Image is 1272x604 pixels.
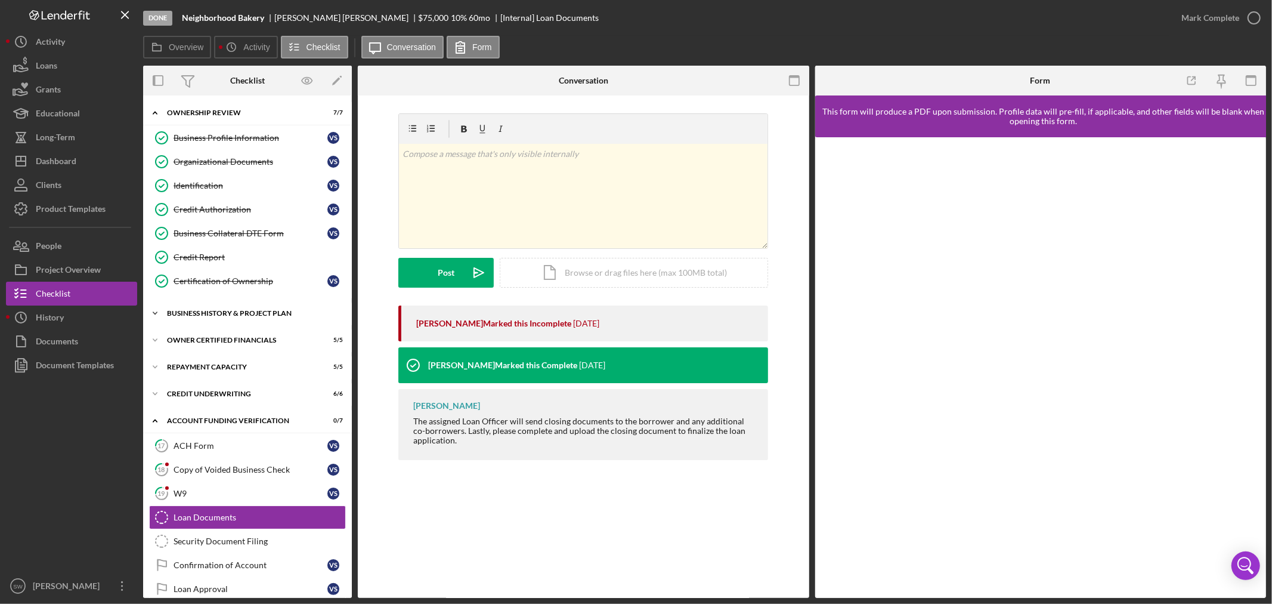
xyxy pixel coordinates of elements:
button: Activity [214,36,277,58]
a: Certification of OwnershipVS [149,269,346,293]
div: Credit Report [174,252,345,262]
div: [PERSON_NAME] [PERSON_NAME] [274,13,419,23]
label: Form [472,42,492,52]
div: 6 / 6 [321,390,343,397]
a: Loan Documents [149,506,346,529]
a: Business Profile InformationVS [149,126,346,150]
div: Security Document Filing [174,537,345,546]
div: V S [327,132,339,144]
button: Conversation [361,36,444,58]
a: Business Collateral DTE FormVS [149,221,346,245]
div: Checklist [230,76,265,85]
label: Activity [243,42,270,52]
div: Account Funding Verification [167,417,313,424]
a: Credit AuthorizationVS [149,198,346,221]
div: 5 / 5 [321,363,343,371]
div: 7 / 7 [321,109,343,116]
div: Open Intercom Messenger [1231,551,1260,580]
div: [PERSON_NAME] Marked this Incomplete [416,319,571,328]
div: [Internal] Loan Documents [500,13,599,23]
div: 60 mo [469,13,490,23]
div: Conversation [559,76,608,85]
div: V S [327,464,339,476]
div: Copy of Voided Business Check [174,465,327,474]
div: V S [327,180,339,192]
a: Organizational DocumentsVS [149,150,346,174]
div: Certification of Ownership [174,276,327,286]
div: [PERSON_NAME] [30,574,107,601]
div: Loan Documents [174,513,345,522]
div: V S [327,227,339,239]
label: Conversation [387,42,437,52]
a: Security Document Filing [149,529,346,553]
div: Business History & Project Plan [167,310,337,317]
div: Identification [174,181,327,190]
b: Neighborhood Bakery [182,13,264,23]
div: V S [327,204,339,215]
div: Business Profile Information [174,133,327,143]
label: Checklist [307,42,341,52]
time: 2024-09-26 18:00 [579,360,605,370]
a: Credit Report [149,245,346,269]
div: Done [143,11,172,26]
a: 19W9VS [149,482,346,506]
button: Overview [143,36,211,58]
div: Post [438,258,454,288]
button: SW[PERSON_NAME] [6,574,137,598]
div: Loan Approval [174,584,327,594]
div: V S [327,275,339,287]
div: Business Collateral DTE Form [174,229,327,238]
div: Repayment Capacity [167,363,313,371]
div: ACH Form [174,441,327,451]
div: V S [327,559,339,571]
button: Checklist [281,36,348,58]
div: Credit Underwriting [167,390,313,397]
a: Confirmation of AccountVS [149,553,346,577]
div: 0 / 7 [321,417,343,424]
div: Organizational Documents [174,157,327,167]
div: Credit Authorization [174,205,327,214]
div: W9 [174,489,327,498]
div: Confirmation of Account [174,560,327,570]
a: 17ACH FormVS [149,434,346,458]
div: V S [327,488,339,500]
div: [PERSON_NAME] [413,401,480,411]
div: $75,000 [419,13,449,23]
text: SW [13,583,23,590]
div: Form [1030,76,1051,85]
div: Owner Certified Financials [167,337,313,344]
a: IdentificationVS [149,174,346,198]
